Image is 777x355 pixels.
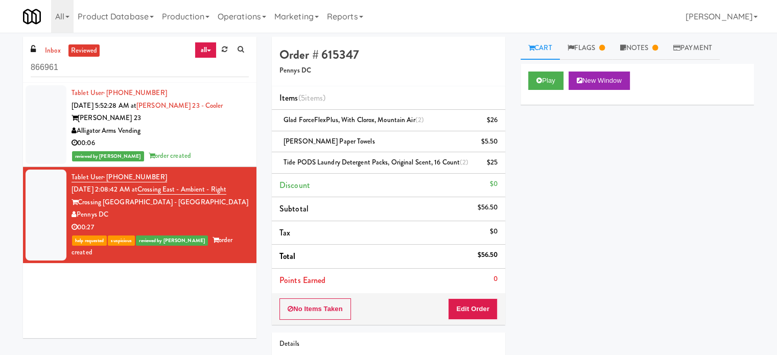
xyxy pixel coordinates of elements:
img: Micromart [23,8,41,26]
span: [PERSON_NAME] Paper Towels [284,136,375,146]
div: Details [279,338,498,350]
a: Payment [666,37,720,60]
div: [PERSON_NAME] 23 [72,112,249,125]
a: Crossing East - Ambient - Right [137,184,226,195]
a: [PERSON_NAME] 23 - Cooler [136,101,223,110]
div: 00:06 [72,137,249,150]
span: order created [72,235,233,257]
span: Total [279,250,296,262]
div: $0 [490,178,498,191]
button: Edit Order [448,298,498,320]
button: New Window [569,72,630,90]
div: $56.50 [477,249,498,262]
div: Alligator Arms Vending [72,125,249,137]
span: reviewed by [PERSON_NAME] [136,235,208,246]
span: suspicious [108,235,135,246]
span: Tax [279,227,290,239]
span: Tide PODS Laundry Detergent Packs, Original Scent, 16 Count [284,157,468,167]
span: Discount [279,179,310,191]
div: Pennys DC [72,208,249,221]
button: Play [528,72,563,90]
span: order created [149,151,191,160]
div: 00:27 [72,221,249,234]
span: (2) [415,115,424,125]
input: Search vision orders [31,58,249,77]
div: Crossing [GEOGRAPHIC_DATA] - [GEOGRAPHIC_DATA] [72,196,249,209]
span: [DATE] 5:52:28 AM at [72,101,136,110]
div: $5.50 [481,135,498,148]
h4: Order # 615347 [279,48,498,61]
span: Points Earned [279,274,325,286]
span: (2) [460,157,468,167]
button: No Items Taken [279,298,351,320]
div: $56.50 [477,201,498,214]
ng-pluralize: items [305,92,323,104]
span: · [PHONE_NUMBER] [103,88,167,98]
span: reviewed by [PERSON_NAME] [72,151,144,161]
li: Tablet User· [PHONE_NUMBER][DATE] 5:52:28 AM at[PERSON_NAME] 23 - Cooler[PERSON_NAME] 23Alligator... [23,83,256,167]
li: Tablet User· [PHONE_NUMBER][DATE] 2:08:42 AM atCrossing East - Ambient - RightCrossing [GEOGRAPHI... [23,167,256,263]
div: $0 [490,225,498,238]
span: help requested [72,235,107,246]
div: $25 [487,156,498,169]
span: (5 ) [298,92,326,104]
a: reviewed [68,44,100,57]
h5: Pennys DC [279,67,498,75]
a: Notes [613,37,666,60]
a: Flags [560,37,613,60]
div: $26 [487,114,498,127]
a: Tablet User· [PHONE_NUMBER] [72,172,167,182]
div: 0 [493,273,498,286]
span: Glad ForceFlexPlus, with Clorox, Mountain Air [284,115,424,125]
a: all [195,42,216,58]
a: inbox [42,44,63,57]
span: Subtotal [279,203,309,215]
span: · [PHONE_NUMBER] [103,172,167,182]
a: Cart [521,37,560,60]
span: Items [279,92,325,104]
span: [DATE] 2:08:42 AM at [72,184,137,194]
a: Tablet User· [PHONE_NUMBER] [72,88,167,98]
